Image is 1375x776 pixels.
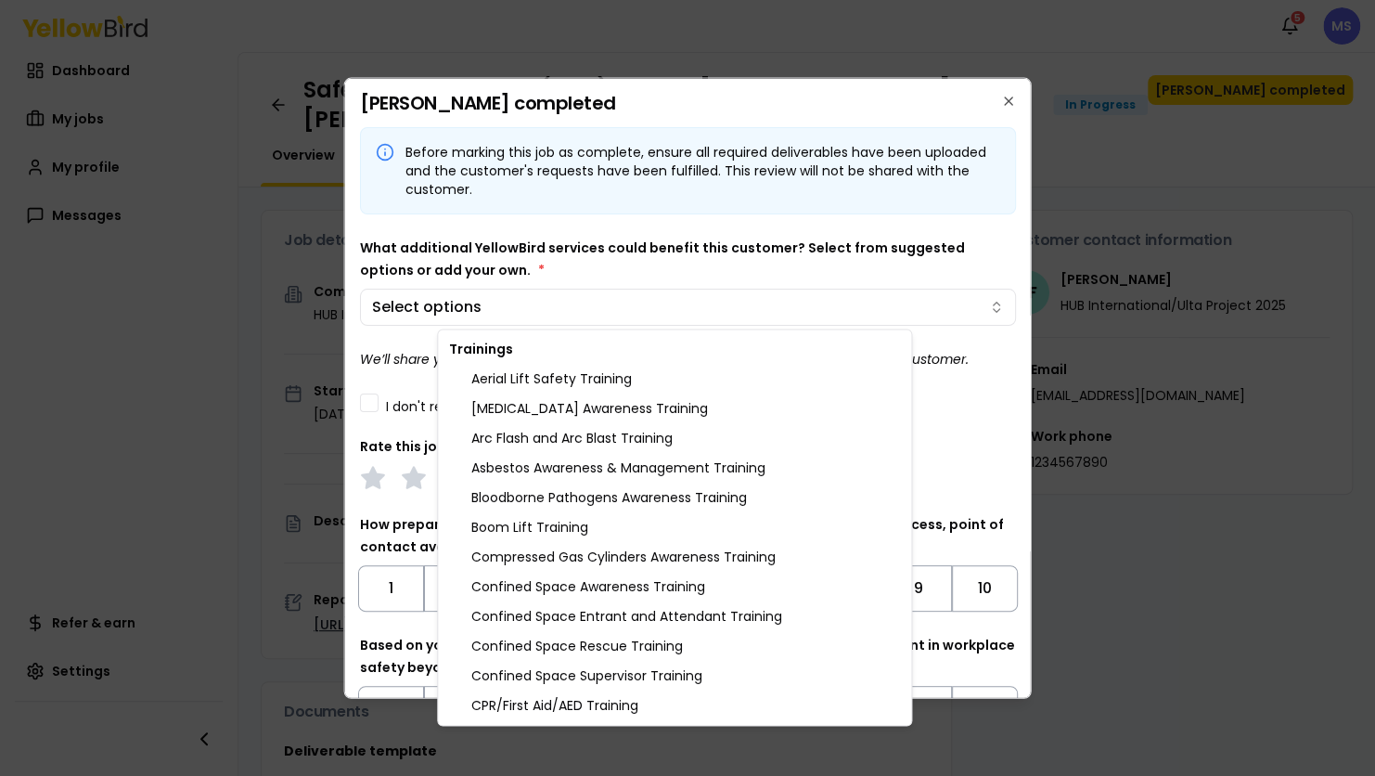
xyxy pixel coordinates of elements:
div: Trainings [442,333,907,363]
div: [MEDICAL_DATA] Awareness Training [442,393,907,422]
div: Confined Space Awareness Training [442,571,907,601]
div: Confined Space Supervisor Training [442,660,907,690]
div: CPR/First Aid/AED Training [442,690,907,719]
div: Confined Space Rescue Training [442,630,907,660]
div: Compressed Gas Cylinders Awareness Training [442,541,907,571]
div: Bloodborne Pathogens Awareness Training [442,482,907,511]
div: Boom Lift Training [442,511,907,541]
div: Defensive Driver Training [442,719,907,749]
div: Arc Flash and Arc Blast Training [442,422,907,452]
div: Confined Space Entrant and Attendant Training [442,601,907,630]
div: Aerial Lift Safety Training [442,363,907,393]
div: Asbestos Awareness & Management Training [442,452,907,482]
